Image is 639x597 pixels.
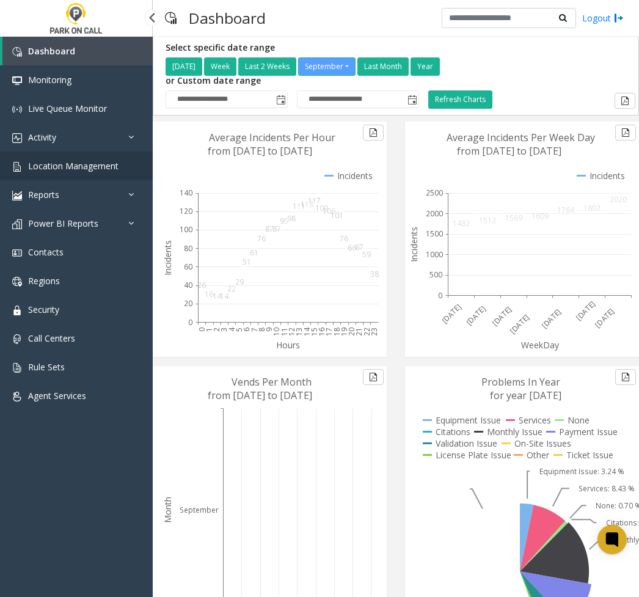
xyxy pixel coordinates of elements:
text: 51 [243,257,251,267]
text: 38 [370,268,379,279]
text: [DATE] [439,302,463,326]
text: for year [DATE] [490,389,561,402]
text: 17 [324,328,334,336]
span: Activity [28,131,56,143]
text: 5 [234,328,244,332]
text: 13 [294,328,304,336]
text: 113 [301,199,313,210]
text: 20 [346,328,357,336]
span: Rule Sets [28,361,65,373]
text: 76 [340,233,348,244]
span: Regions [28,275,60,287]
h3: Dashboard [183,3,272,33]
text: 87 [272,223,281,233]
text: WeekDay [521,339,560,351]
text: [DATE] [593,306,616,329]
button: Export to pdf [363,125,384,141]
text: 23 [369,328,379,336]
span: Security [28,304,59,315]
text: 22 [227,284,236,294]
text: [DATE] [574,299,597,323]
h5: or Custom date range [166,76,419,86]
text: 0 [197,328,207,332]
text: 1000 [426,249,443,259]
text: Average Incidents Per Week Day [447,131,595,144]
text: 9 [264,328,274,332]
text: 61 [250,247,258,258]
text: 87 [265,223,274,233]
text: Vends Per Month [232,375,312,389]
text: 18 [332,328,342,336]
text: Month [162,497,173,523]
button: Export to pdf [615,369,636,385]
span: Call Centers [28,332,75,344]
img: 'icon' [12,47,22,57]
text: 117 [308,196,321,206]
text: 20 [184,298,192,309]
text: 8 [257,328,267,332]
text: 0 [188,317,192,327]
img: 'icon' [12,76,22,86]
text: 6 [241,328,252,332]
span: Agent Services [28,390,86,401]
text: [DATE] [464,304,487,328]
text: September [180,504,219,515]
span: Monitoring [28,74,71,86]
button: Year [411,57,440,76]
text: 2000 [426,208,443,218]
button: Export to pdf [615,125,636,141]
img: 'icon' [12,219,22,229]
img: 'icon' [12,104,22,114]
text: 109 [315,203,328,213]
img: 'icon' [12,133,22,143]
text: 15 [309,328,319,336]
text: 7 [249,328,260,332]
span: Location Management [28,160,119,172]
text: 76 [257,233,266,244]
text: Problems In Year [481,375,560,389]
text: 120 [180,206,192,216]
button: Export to pdf [615,93,635,109]
text: Incidents [408,227,420,262]
text: 1569 [505,213,522,223]
text: 60 [184,262,192,272]
span: Live Queue Monitor [28,103,107,114]
text: 66 [348,243,356,253]
text: 11 [279,328,290,336]
text: 1609 [531,211,549,221]
text: 16 [205,289,213,299]
text: Incidents [162,240,173,276]
text: 22 [362,328,372,336]
span: Toggle popup [405,91,418,108]
text: 106 [323,206,335,216]
span: Power BI Reports [28,218,98,229]
button: September [298,57,356,76]
text: 29 [235,277,244,287]
img: 'icon' [12,191,22,200]
text: 59 [362,249,371,260]
text: 21 [354,328,364,336]
button: Last Month [357,57,409,76]
text: 1432 [453,218,470,229]
img: pageIcon [165,3,177,33]
text: [DATE] [508,312,531,336]
text: 14 [220,291,229,301]
text: 1802 [583,203,601,213]
text: 19 [339,328,349,336]
text: 67 [355,242,363,252]
text: Hours [276,339,300,351]
span: Dashboard [28,45,75,57]
img: 'icon' [12,162,22,172]
text: 1512 [479,214,496,225]
img: 'icon' [12,334,22,344]
text: 100 [180,224,192,235]
span: Toggle popup [274,91,287,108]
button: Week [204,57,236,76]
text: 1500 [426,229,443,239]
text: 111 [293,201,305,211]
text: 2500 [426,188,443,198]
text: 2 [211,328,222,332]
text: Equipment Issue: 3.24 % [539,466,624,476]
span: Reports [28,189,59,200]
img: 'icon' [12,277,22,287]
